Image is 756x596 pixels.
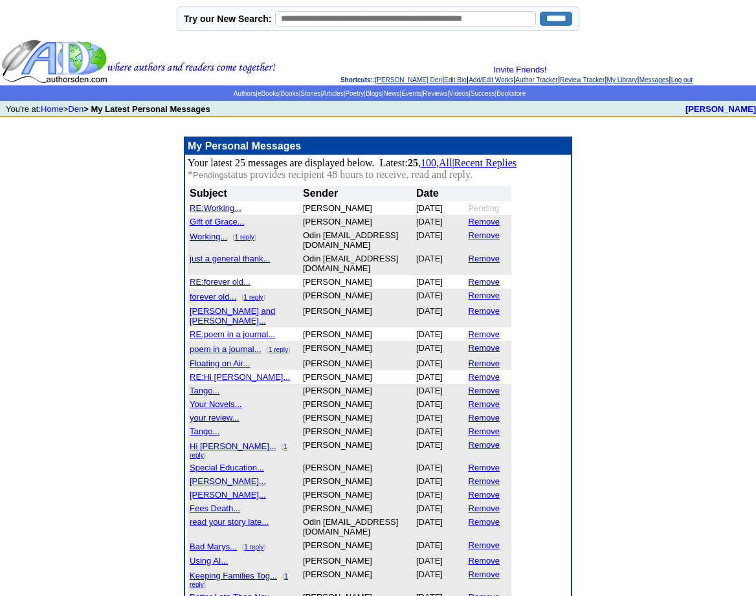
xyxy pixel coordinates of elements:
font: [DATE] [416,476,443,486]
font: Using AI... [190,556,228,566]
font: [DATE] [416,386,443,395]
a: Floating on Air... [190,357,250,368]
a: Remove [469,217,500,226]
a: Remove [469,413,500,423]
font: [PERSON_NAME] [303,277,372,287]
a: Remove [469,329,500,339]
a: Remove [469,306,500,316]
font: [DATE] [416,569,443,579]
a: 1 reply [269,346,288,353]
a: [PERSON_NAME] and [PERSON_NAME]... [190,305,275,326]
font: [PERSON_NAME] [303,540,372,550]
a: 1 reply [244,294,263,301]
a: Poetry [345,90,364,97]
a: Remove [469,291,500,300]
a: Remove [469,556,500,566]
font: [DATE] [416,203,443,213]
font: ( ) [232,234,256,241]
a: Remove [469,230,500,240]
font: [DATE] [416,503,443,513]
a: [PERSON_NAME]... [190,489,266,500]
a: [PERSON_NAME]... [190,475,266,486]
font: read your story late... [190,517,269,527]
a: Your Novels... [190,398,241,409]
a: RE:Hi [PERSON_NAME]... [190,371,290,382]
font: forever old... [190,292,236,302]
font: poem in a journal... [190,344,261,354]
a: Remove [469,386,500,395]
b: [PERSON_NAME] [685,104,756,114]
a: Remove [469,440,500,450]
font: [PERSON_NAME] [303,476,372,486]
font: your review... [190,413,239,423]
a: Fees Death... [190,502,240,513]
a: Blogs [366,90,382,97]
font: [DATE] [416,426,443,436]
font: [PERSON_NAME] [303,426,372,436]
a: Tango... [190,425,219,436]
font: status provides recipient 48 hours to receive, read and reply. [224,169,472,180]
font: [PERSON_NAME]... [190,490,266,500]
font: [PERSON_NAME] [303,463,372,472]
font: Working... [190,232,227,241]
a: Tango... [190,384,219,395]
a: just a general thank... [190,252,270,263]
a: Remove [469,476,500,486]
font: RE:Working... [190,203,241,213]
a: RE:poem in a journal... [190,328,275,339]
div: : | | | | | | | [278,65,755,84]
font: [PERSON_NAME] [303,329,372,339]
font: Tango... [190,426,219,436]
b: 25 [408,157,418,168]
a: Events [401,90,421,97]
font: Pending [469,203,500,213]
a: Add/Edit Works [469,76,513,83]
font: [DATE] [416,230,443,240]
font: [DATE] [416,517,443,527]
font: [PERSON_NAME]... [190,476,266,486]
font: [PERSON_NAME] [303,306,372,316]
font: Floating on Air... [190,359,250,368]
a: Recent Replies [454,157,517,168]
a: All [439,157,452,168]
font: ( ) [190,443,287,459]
a: Remove [469,359,500,368]
a: poem in a journal... [190,343,261,354]
a: Reviews [423,90,447,97]
font: Date [416,188,439,199]
a: Articles [322,90,344,97]
font: [DATE] [416,413,443,423]
a: 1 reply [235,234,254,241]
font: [PERSON_NAME] and [PERSON_NAME]... [190,306,275,326]
p: Your latest 25 messages are displayed below. Latest: , , | [188,157,568,181]
a: Remove [469,540,500,550]
a: Review Tracker [560,76,605,83]
a: read your story late... [190,516,269,527]
a: Remove [469,569,500,579]
font: Special Education... [190,463,264,472]
font: ( ) [190,573,288,588]
a: Remove [469,490,500,500]
font: [DATE] [416,556,443,566]
font: Your Novels... [190,399,241,409]
font: [DATE] [416,329,443,339]
a: Using AI... [190,555,228,566]
font: [DATE] [416,399,443,409]
font: Bad Marys... [190,542,237,551]
font: [PERSON_NAME] [303,291,372,300]
font: Sender [303,188,338,199]
a: forever old... [190,291,236,302]
font: [DATE] [416,291,443,300]
a: Home [41,104,63,114]
font: [PERSON_NAME] [303,217,372,226]
font: RE:forever old... [190,277,250,287]
font: [PERSON_NAME] [303,372,372,382]
font: Keeping Families Tog... [190,571,277,580]
font: ( ) [241,294,265,301]
img: header_logo2.gif [1,39,276,84]
font: Fees Death... [190,503,240,513]
a: Authors [234,90,256,97]
font: [DATE] [416,343,443,353]
font: [PERSON_NAME] [303,343,372,353]
a: Hi [PERSON_NAME]... [190,440,276,451]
